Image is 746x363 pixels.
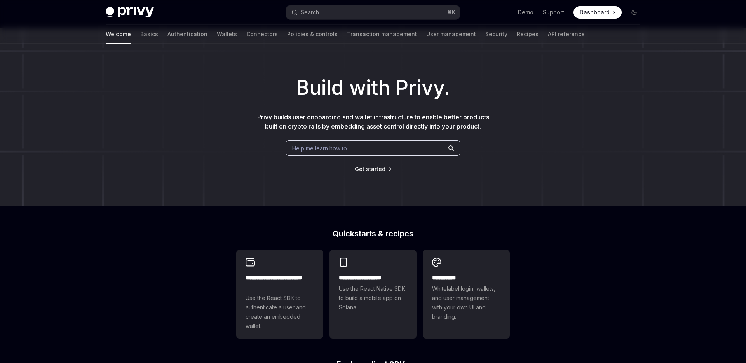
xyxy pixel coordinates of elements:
[517,25,539,44] a: Recipes
[236,230,510,237] h2: Quickstarts & recipes
[287,25,338,44] a: Policies & controls
[301,8,322,17] div: Search...
[548,25,585,44] a: API reference
[628,6,640,19] button: Toggle dark mode
[12,73,734,103] h1: Build with Privy.
[246,293,314,331] span: Use the React SDK to authenticate a user and create an embedded wallet.
[106,7,154,18] img: dark logo
[543,9,564,16] a: Support
[580,9,610,16] span: Dashboard
[355,166,385,172] span: Get started
[257,113,489,130] span: Privy builds user onboarding and wallet infrastructure to enable better products built on crypto ...
[217,25,237,44] a: Wallets
[423,250,510,339] a: **** *****Whitelabel login, wallets, and user management with your own UI and branding.
[518,9,533,16] a: Demo
[426,25,476,44] a: User management
[432,284,500,321] span: Whitelabel login, wallets, and user management with your own UI and branding.
[573,6,622,19] a: Dashboard
[292,144,351,152] span: Help me learn how to…
[447,9,455,16] span: ⌘ K
[329,250,417,339] a: **** **** **** ***Use the React Native SDK to build a mobile app on Solana.
[167,25,207,44] a: Authentication
[140,25,158,44] a: Basics
[106,25,131,44] a: Welcome
[347,25,417,44] a: Transaction management
[286,5,460,19] button: Search...⌘K
[355,165,385,173] a: Get started
[246,25,278,44] a: Connectors
[485,25,507,44] a: Security
[339,284,407,312] span: Use the React Native SDK to build a mobile app on Solana.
